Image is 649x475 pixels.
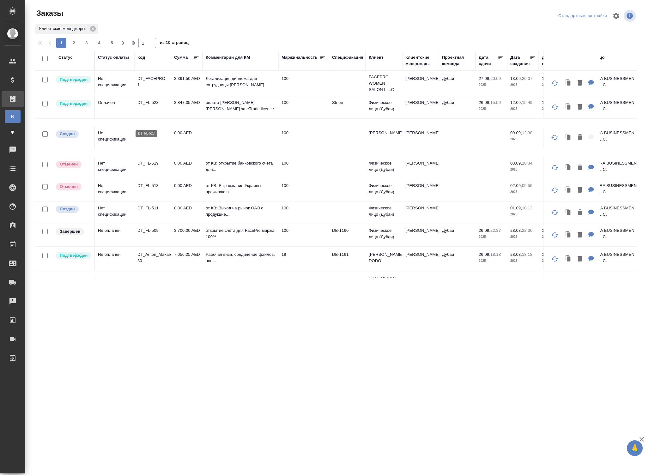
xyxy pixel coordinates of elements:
[510,76,522,81] p: 13.09,
[329,248,366,270] td: DB-1161
[510,258,536,264] p: 2025
[562,77,574,90] button: Клонировать
[5,126,21,139] a: Ф
[206,54,250,61] div: Комментарии для КМ
[522,206,532,210] p: 10:13
[206,251,275,264] p: Рабочая виза, соединение файлов, вне...
[570,248,646,270] td: (DB) AWATERA BUSINESSMEN SERVICES L.L.C.
[95,72,134,94] td: Нет спецификации
[570,202,646,224] td: (DB) AWATERA BUSINESSMEN SERVICES L.L.C.
[137,160,168,166] p: DT_FL-519
[574,206,585,219] button: Удалить
[562,131,574,144] button: Клонировать
[585,206,597,219] button: Для КМ: от КВ: Выход на рынок ОАЭ с продукцией нашего производства. В том числе маркетплейсы
[206,205,275,218] p: от КВ: Выход на рынок ОАЭ с продукцие...
[585,77,597,90] button: Для КМ: Легализация диплома для сотрудницы Алия
[278,72,329,94] td: 100
[69,40,79,46] span: 2
[278,127,329,149] td: 100
[55,160,91,169] div: Выставляет КМ после отмены со стороны клиента. Если уже после запуска – КМ пишет ПМу про отмену, ...
[629,442,640,455] span: 🙏
[479,228,490,233] p: 26.09,
[95,127,134,149] td: Нет спецификации
[562,161,574,174] button: Клонировать
[574,184,585,197] button: Удалить
[557,11,609,21] div: split button
[547,227,562,243] button: Обновить
[439,96,476,118] td: Дубай
[171,96,203,118] td: 3 847,05 AED
[107,40,117,46] span: 5
[479,258,504,264] p: 2025
[490,228,501,233] p: 22:37
[510,166,536,173] p: 2025
[55,75,91,84] div: Выставляет КМ после уточнения всех необходимых деталей и получения согласия клиента на запуск. С ...
[137,99,168,106] p: DT_FL-523
[171,157,203,179] td: 0,00 AED
[402,248,439,270] td: [PERSON_NAME]
[479,54,498,67] div: Дата сдачи
[510,234,536,240] p: 2025
[95,248,134,270] td: Не оплачен
[542,82,567,88] p: 2025
[206,227,275,240] p: открытие счета для FacePro маржа 100%
[402,72,439,94] td: [PERSON_NAME]
[369,160,399,173] p: Физическое лицо (Дубаи)
[60,100,88,107] p: Подтвержден
[278,277,329,299] td: 91
[402,127,439,149] td: [PERSON_NAME]
[402,179,439,201] td: [PERSON_NAME]
[5,110,21,123] a: В
[547,75,562,91] button: Обновить
[95,96,134,118] td: Оплачен
[278,224,329,246] td: 100
[278,96,329,118] td: 100
[542,106,567,112] p: 2025
[160,39,189,48] span: из 10 страниц
[35,24,98,34] div: Клиентские менеджеры
[490,100,501,105] p: 15:50
[574,131,585,144] button: Удалить
[510,228,522,233] p: 28.08,
[402,96,439,118] td: [PERSON_NAME]
[402,202,439,224] td: [PERSON_NAME]
[542,252,554,257] p: 12.09,
[137,54,145,61] div: Код
[522,161,532,165] p: 10:34
[60,76,88,83] p: Подтвержден
[510,100,522,105] p: 12.09,
[405,54,436,67] div: Клиентские менеджеры
[574,229,585,242] button: Удалить
[137,75,168,88] p: DT_FACEPRO-1
[442,54,472,67] div: Проектная команда
[562,253,574,266] button: Клонировать
[510,252,522,257] p: 28.08,
[574,101,585,114] button: Удалить
[522,100,532,105] p: 15:49
[562,206,574,219] button: Клонировать
[490,252,501,257] p: 18:18
[171,248,203,270] td: 7 056,25 AED
[369,130,399,136] p: [PERSON_NAME]
[570,127,646,149] td: (DB) AWATERA BUSINESSMEN SERVICES L.L.C.
[547,130,562,145] button: Обновить
[510,189,536,195] p: 2025
[332,54,363,61] div: Спецификация
[95,277,134,299] td: Не оплачен
[510,211,536,218] p: 2025
[542,258,567,264] p: 2025
[547,251,562,267] button: Обновить
[570,224,646,246] td: (DB) AWATERA BUSINESSMEN SERVICES L.L.C.
[369,183,399,195] p: Физическое лицо (Дубаи)
[82,40,92,46] span: 3
[624,10,637,22] span: Посмотреть информацию
[95,224,134,246] td: Не оплачен
[562,229,574,242] button: Клонировать
[278,179,329,201] td: 100
[510,206,522,210] p: 01.09,
[174,54,188,61] div: Сумма
[8,113,17,120] span: В
[574,77,585,90] button: Удалить
[574,161,585,174] button: Удалить
[609,8,624,23] span: Настроить таблицу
